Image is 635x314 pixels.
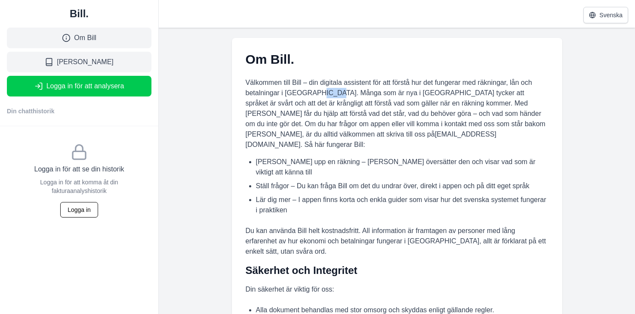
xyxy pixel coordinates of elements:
[74,33,96,43] span: Om Bill
[246,284,549,295] p: Din säkerhet är viktig för oss:
[256,195,549,215] li: Lär dig mer – I appen finns korta och enkla guider som visar hur det svenska systemet fungerar i ...
[256,157,549,177] li: [PERSON_NAME] upp en räkning – [PERSON_NAME] översätter den och visar vad som är viktigt att känn...
[7,28,151,48] a: Om Bill
[17,164,141,174] h3: Logga in för att se din historik
[60,206,98,213] a: Logga in
[60,202,98,218] button: Logga in
[246,78,549,150] p: Välkommen till Bill – din digitala assistent för att förstå hur det fungerar med räkningar, lån o...
[7,7,151,21] a: Bill.
[7,52,151,72] a: [PERSON_NAME]
[246,52,549,67] h1: Om Bill.
[246,226,549,257] p: Du kan använda Bill helt kostnadsfritt. All information är framtagen av personer med lång erfaren...
[7,76,151,96] button: Logga in för att analysera
[256,181,549,191] li: Ställ frågor – Du kan fråga Bill om det du undrar över, direkt i appen och på ditt eget språk
[17,178,141,195] p: Logga in för att komma åt din fakturaanalyshistorik
[7,107,54,115] h2: Din chatthistorik
[583,7,628,23] button: Svenska
[57,57,114,67] span: [PERSON_NAME]
[246,264,549,277] h2: Säkerhet och Integritet
[46,81,124,91] span: Logga in för att analysera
